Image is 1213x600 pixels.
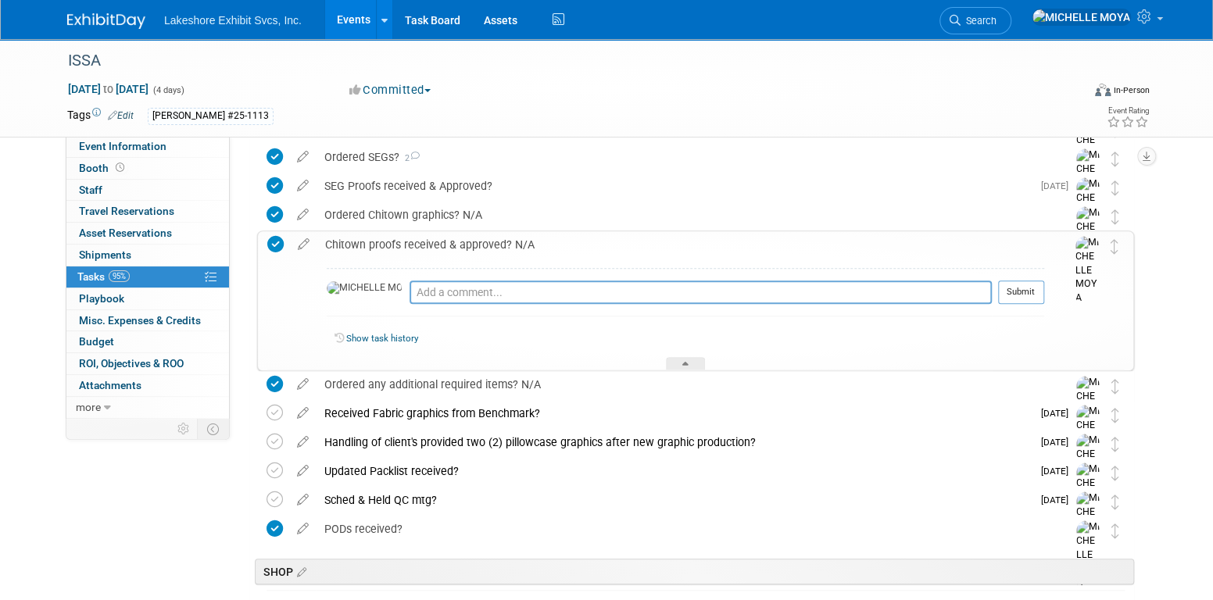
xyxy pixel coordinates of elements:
a: edit [289,406,317,420]
i: Move task [1111,437,1119,452]
span: Shipments [79,248,131,261]
span: ROI, Objectives & ROO [79,357,184,370]
img: MICHELLE MOYA [1076,462,1100,531]
i: Move task [1111,379,1119,394]
span: [DATE] [1041,408,1076,419]
a: Booth [66,158,229,179]
a: Tasks95% [66,266,229,287]
i: Move task [1111,152,1119,166]
img: MICHELLE MOYA [1032,9,1131,26]
img: Format-Inperson.png [1095,84,1111,96]
td: Personalize Event Tab Strip [170,419,198,439]
div: Ordered SEGs? [317,144,1045,170]
a: Edit sections [293,563,306,579]
a: edit [289,435,317,449]
span: to [101,83,116,95]
div: Event Rating [1107,107,1149,115]
i: Move task [1111,466,1119,480]
a: Attachments [66,375,229,396]
div: SHOP [255,559,1134,584]
span: Misc. Expenses & Credits [79,314,201,327]
span: [DATE] [1041,180,1076,191]
button: Committed [344,82,437,98]
span: Search [961,15,997,27]
div: Chitown proofs received & approved? N/A [317,231,1044,258]
div: Handling of client's provided two (2) pillowcase graphics after new graphic production? [317,429,1032,455]
a: edit [289,377,317,391]
div: Updated Packlist received? [317,458,1032,484]
img: MICHELLE MOYA [1076,405,1100,473]
i: Move task [1111,495,1119,509]
a: Budget [66,331,229,352]
span: 95% [109,270,130,282]
a: more [66,397,229,418]
a: Event Information [66,136,229,157]
span: more [76,401,101,413]
a: Edit [108,110,134,121]
div: ISSA [63,47,1057,75]
button: Submit [998,280,1044,304]
div: [PERSON_NAME] #25-1113 [148,108,274,124]
div: PODs received? [317,516,1045,542]
img: MICHELLE MOYA [1076,376,1100,445]
span: (4 days) [152,85,184,95]
span: [DATE] [1041,466,1076,477]
img: MICHELLE MOYA [1076,206,1100,275]
span: Event Information [79,140,166,152]
span: Booth [79,162,127,174]
a: edit [289,522,317,536]
div: Ordered Chitown graphics? N/A [317,202,1045,228]
a: Travel Reservations [66,201,229,222]
div: Event Format [989,81,1150,105]
a: Shipments [66,245,229,266]
img: MICHELLE MOYA [1076,520,1100,589]
img: MICHELLE MOYA [327,281,402,295]
i: Move task [1111,408,1119,423]
a: Search [939,7,1011,34]
span: Staff [79,184,102,196]
img: MICHELLE MOYA [1076,177,1100,246]
span: [DATE] [DATE] [67,82,149,96]
i: Move task [1111,523,1119,538]
img: MICHELLE MOYA [1076,491,1100,560]
a: Asset Reservations [66,223,229,244]
span: Budget [79,335,114,348]
img: MICHELLE MOYA [1075,236,1099,305]
a: edit [289,464,317,478]
span: Booth not reserved yet [113,162,127,173]
a: edit [289,150,317,164]
span: Tasks [77,270,130,283]
span: Playbook [79,292,124,305]
div: SEG Proofs received & Approved? [317,173,1032,199]
i: Move task [1111,239,1118,254]
span: Attachments [79,379,141,391]
span: 2 [399,153,420,163]
a: edit [290,237,317,252]
a: Misc. Expenses & Credits [66,310,229,331]
div: Received Fabric graphics from Benchmark? [317,400,1032,427]
div: In-Person [1113,84,1150,96]
a: Staff [66,180,229,201]
span: [DATE] [1041,437,1076,448]
img: MICHELLE MOYA [1076,148,1100,217]
span: Lakeshore Exhibit Svcs, Inc. [164,14,302,27]
div: Sched & Held QC mtg? [317,487,1032,513]
td: Tags [67,107,134,125]
span: Asset Reservations [79,227,172,239]
td: Toggle Event Tabs [198,419,230,439]
img: MICHELLE MOYA [1076,434,1100,502]
a: edit [289,208,317,222]
div: Ordered any additional required items? N/A [317,371,1045,398]
a: ROI, Objectives & ROO [66,353,229,374]
a: Show task history [346,333,418,344]
i: Move task [1111,209,1119,224]
a: edit [289,493,317,507]
img: ExhibitDay [67,13,145,29]
a: edit [289,179,317,193]
span: [DATE] [1041,495,1076,505]
span: Travel Reservations [79,205,174,217]
a: Playbook [66,288,229,309]
i: Move task [1111,180,1119,195]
